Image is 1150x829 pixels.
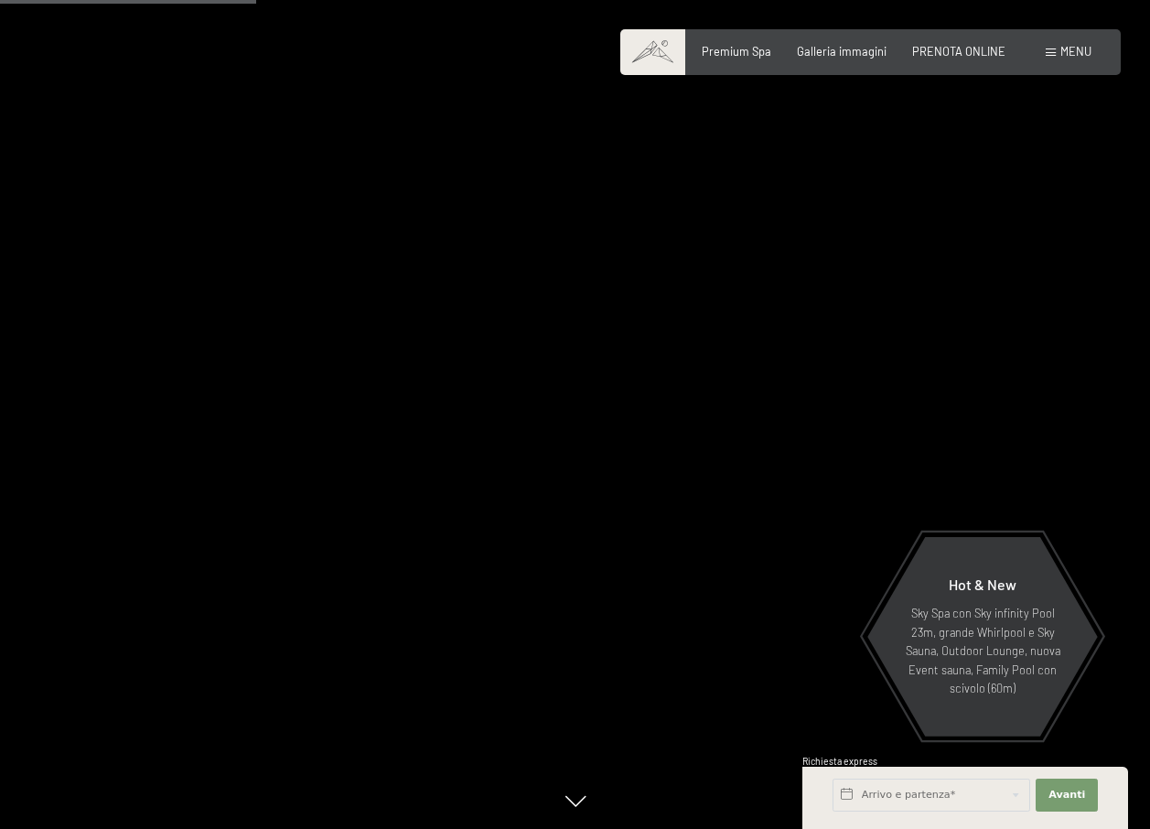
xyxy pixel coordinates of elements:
span: Menu [1060,44,1091,59]
span: Avanti [1048,788,1085,802]
a: Galleria immagini [797,44,887,59]
button: Avanti [1036,779,1098,812]
span: Richiesta express [802,756,877,767]
p: Sky Spa con Sky infinity Pool 23m, grande Whirlpool e Sky Sauna, Outdoor Lounge, nuova Event saun... [903,604,1062,697]
a: PRENOTA ONLINE [912,44,1005,59]
span: Hot & New [949,576,1016,593]
a: Premium Spa [702,44,771,59]
a: Hot & New Sky Spa con Sky infinity Pool 23m, grande Whirlpool e Sky Sauna, Outdoor Lounge, nuova ... [866,536,1099,737]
